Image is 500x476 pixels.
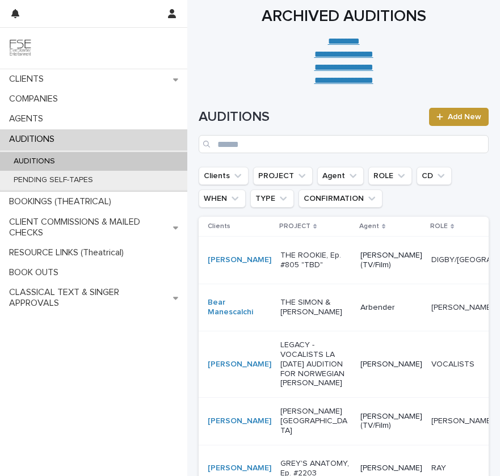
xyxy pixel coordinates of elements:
[360,360,422,369] p: [PERSON_NAME]
[253,167,313,185] button: PROJECT
[430,220,448,233] p: ROLE
[5,287,173,309] p: CLASSICAL TEXT & SINGER APPROVALS
[317,167,364,185] button: Agent
[250,189,294,208] button: TYPE
[208,360,271,369] a: [PERSON_NAME]
[360,464,422,473] p: [PERSON_NAME]
[208,464,271,473] a: [PERSON_NAME]
[360,412,422,431] p: [PERSON_NAME] (TV/Film)
[5,217,173,238] p: CLIENT COMMISSIONS & MAILED CHECKS
[368,167,412,185] button: ROLE
[5,74,53,85] p: CLIENTS
[360,303,422,313] p: Arbender
[208,255,271,265] a: [PERSON_NAME]
[9,37,32,60] img: 9JgRvJ3ETPGCJDhvPVA5
[448,113,481,121] span: Add New
[5,94,67,104] p: COMPANIES
[431,301,495,313] p: [PERSON_NAME]
[5,134,64,145] p: AUDITIONS
[199,109,422,125] h1: AUDITIONS
[208,220,230,233] p: Clients
[431,357,477,369] p: VOCALISTS
[199,167,249,185] button: Clients
[417,167,452,185] button: CD
[359,220,379,233] p: Agent
[199,7,489,27] h1: ARCHIVED AUDITIONS
[5,157,64,166] p: AUDITIONS
[199,135,489,153] input: Search
[280,251,351,270] p: THE ROOKIE, Ep. #805 "TBD"
[5,196,120,207] p: BOOKINGS (THEATRICAL)
[208,298,271,317] a: Bear Manescalchi
[5,175,102,185] p: PENDING SELF-TAPES
[208,416,271,426] a: [PERSON_NAME]
[360,251,422,270] p: [PERSON_NAME] (TV/Film)
[280,298,351,317] p: THE SIMON & [PERSON_NAME]
[431,414,495,426] p: [PERSON_NAME]
[279,220,310,233] p: PROJECT
[429,108,489,126] a: Add New
[5,247,133,258] p: RESOURCE LINKS (Theatrical)
[5,113,52,124] p: AGENTS
[431,461,448,473] p: RAY
[280,340,351,388] p: LEGACY - VOCALISTS LA [DATE] AUDITION FOR NORWEGIAN [PERSON_NAME]
[5,267,68,278] p: BOOK OUTS
[299,189,383,208] button: CONFIRMATION
[199,189,246,208] button: WHEN
[280,407,351,435] p: [PERSON_NAME][GEOGRAPHIC_DATA]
